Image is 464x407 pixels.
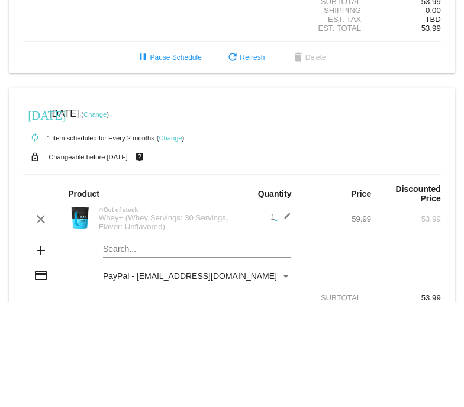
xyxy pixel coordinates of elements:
[34,268,48,283] mat-icon: credit_card
[425,15,440,24] span: TBD
[93,213,232,231] div: Whey+ (Whey Servings: 30 Servings, Flavor: Unflavored)
[103,271,277,281] span: PayPal - [EMAIL_ADDRESS][DOMAIN_NAME]
[302,15,372,24] div: Est. Tax
[103,245,292,254] input: Search...
[159,134,182,142] a: Change
[81,111,109,118] small: ( )
[371,293,441,302] div: 53.99
[34,212,48,226] mat-icon: clear
[136,51,150,65] mat-icon: pause
[133,149,147,165] mat-icon: live_help
[83,111,107,118] a: Change
[426,6,441,15] span: 0.00
[103,271,292,281] mat-select: Payment Method
[68,206,92,230] img: Image-1-Carousel-Whey-2lb-Unflavored-no-badge-Transp.png
[68,189,99,198] strong: Product
[291,53,326,62] span: Delete
[136,53,201,62] span: Pause Schedule
[396,184,441,203] strong: Discounted Price
[99,207,104,212] mat-icon: not_interested
[23,134,154,142] small: 1 item scheduled for Every 2 months
[302,293,372,302] div: Subtotal
[421,24,441,33] span: 53.99
[157,134,185,142] small: ( )
[93,207,232,213] div: Out of stock
[28,149,42,165] mat-icon: lock_open
[351,189,371,198] strong: Price
[371,214,441,223] div: 53.99
[49,153,128,161] small: Changeable before [DATE]
[302,24,372,33] div: Est. Total
[302,214,372,223] div: 59.99
[28,131,42,145] mat-icon: autorenew
[302,6,372,15] div: Shipping
[28,107,42,121] mat-icon: [DATE]
[34,243,48,258] mat-icon: add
